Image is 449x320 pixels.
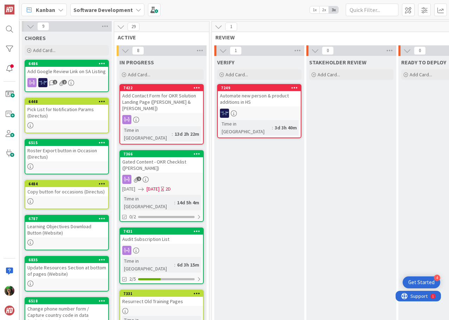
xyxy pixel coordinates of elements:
span: STAKEHOLDER REVIEW [309,59,366,66]
a: 6484Copy button for occasions (Directus) [25,180,109,209]
div: 6835 [25,257,108,263]
a: 6787Learning Objectives Download Button (Website) [25,215,109,250]
a: 7366Gated Content - OKR Checklist ([PERSON_NAME])[DATE][DATE]2DTime in [GEOGRAPHIC_DATA]:14d 5h 4... [119,150,204,222]
a: 7422Add Contact Form for OKR Solution Landing Page ([PERSON_NAME] & [PERSON_NAME])Time in [GEOGRA... [119,84,204,145]
div: 6835 [28,257,108,262]
div: 1 [37,3,38,8]
span: 2x [319,6,329,13]
span: : [174,261,175,269]
a: 6486Add Google Review Link on SA ListingMH [25,60,109,92]
div: Open Get Started checklist, remaining modules: 4 [403,276,440,288]
a: 7249Automate new person & product additions in HSMHTime in [GEOGRAPHIC_DATA]:3d 3h 40m [217,84,301,138]
span: READY TO DEPLOY [401,59,446,66]
span: : [272,124,273,132]
div: 6484 [28,181,108,186]
a: 6448Pick List for Notification Params (Directus) [25,98,109,133]
span: 1 [230,46,242,55]
div: 7331 [123,291,203,296]
div: 6787 [25,216,108,222]
div: 6d 3h 15m [175,261,201,269]
input: Quick Filter... [346,4,398,16]
div: 13d 2h 22m [173,130,201,138]
span: CHORES [25,34,46,41]
div: 6518 [25,298,108,304]
div: Time in [GEOGRAPHIC_DATA] [122,126,172,142]
span: 1 [53,80,57,84]
div: Update Resources Section at bottom of pages (Website) [25,263,108,279]
div: 6515 [28,140,108,145]
span: [DATE] [122,185,135,193]
div: 2D [165,185,171,193]
span: 1 [225,23,237,31]
div: 6486 [28,61,108,66]
span: Add Card... [33,47,56,53]
div: Time in [GEOGRAPHIC_DATA] [122,257,174,273]
div: 6518 [28,299,108,303]
a: 7431Audit Subscription ListTime in [GEOGRAPHIC_DATA]:6d 3h 15m2/5 [119,228,204,284]
img: Visit kanbanzone.com [5,5,14,14]
div: Audit Subscription List [120,235,203,244]
span: Add Card... [128,71,150,78]
div: Time in [GEOGRAPHIC_DATA] [220,120,272,135]
div: 6484 [25,181,108,187]
span: 2 [62,80,67,84]
div: 6787 [28,216,108,221]
img: MH [220,109,229,118]
div: 6835Update Resources Section at bottom of pages (Website) [25,257,108,279]
img: SL [5,286,14,296]
span: ACTIVE [118,34,200,41]
div: 7431Audit Subscription List [120,228,203,244]
div: Pick List for Notification Params (Directus) [25,105,108,120]
div: 7366Gated Content - OKR Checklist ([PERSON_NAME]) [120,151,203,173]
span: : [172,130,173,138]
span: Add Card... [318,71,340,78]
div: Copy button for occasions (Directus) [25,187,108,196]
div: 3d 3h 40m [273,124,299,132]
div: 7431 [123,229,203,234]
div: Add Google Review Link on SA Listing [25,67,108,76]
span: Add Card... [226,71,248,78]
div: 6515 [25,140,108,146]
div: Add Contact Form for OKR Solution Landing Page ([PERSON_NAME] & [PERSON_NAME]) [120,91,203,113]
span: Add Card... [410,71,432,78]
span: Support [15,1,32,9]
div: 7431 [120,228,203,235]
img: MH [38,78,47,87]
span: 8 [132,46,144,55]
div: Roster Export button in Occasion (Directus) [25,146,108,161]
span: : [174,199,175,206]
div: 7331 [120,290,203,297]
div: Resurrect Old Training Pages [120,297,203,306]
div: Time in [GEOGRAPHIC_DATA] [122,195,174,210]
div: 6484Copy button for occasions (Directus) [25,181,108,196]
div: 6486 [25,60,108,67]
div: 7422 [120,85,203,91]
span: 2/5 [129,275,136,283]
span: 0 [322,46,334,55]
div: 4 [434,275,440,281]
span: 1 [137,177,141,181]
div: MH [25,78,108,87]
div: 6787Learning Objectives Download Button (Website) [25,216,108,237]
b: Software Development [73,6,133,13]
div: Gated Content - OKR Checklist ([PERSON_NAME]) [120,157,203,173]
span: 29 [128,23,139,31]
div: Get Started [408,279,435,286]
span: 9 [37,22,49,31]
span: 1x [310,6,319,13]
div: 14d 5h 4m [175,199,201,206]
div: 7422 [123,85,203,90]
div: 7249 [221,85,301,90]
span: IN PROGRESS [119,59,154,66]
div: 7422Add Contact Form for OKR Solution Landing Page ([PERSON_NAME] & [PERSON_NAME]) [120,85,203,113]
span: [DATE] [147,185,160,193]
span: Kanban [36,6,55,14]
div: 7366 [123,152,203,156]
div: 6448Pick List for Notification Params (Directus) [25,98,108,120]
div: 6486Add Google Review Link on SA Listing [25,60,108,76]
span: VERIFY [217,59,234,66]
a: 6835Update Resources Section at bottom of pages (Website) [25,256,109,292]
a: 6515Roster Export button in Occasion (Directus) [25,139,109,174]
span: 0 [414,46,426,55]
div: 7331Resurrect Old Training Pages [120,290,203,306]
